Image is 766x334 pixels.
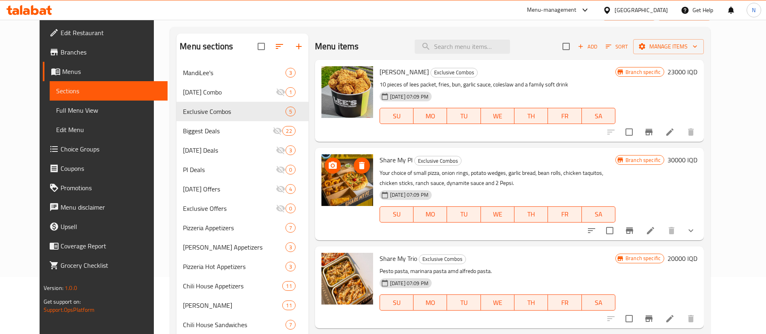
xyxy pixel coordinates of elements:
span: 22 [283,127,295,135]
span: Branches [61,47,161,57]
span: Grocery Checklist [61,260,161,270]
input: search [415,40,510,54]
img: Lees Bucket [321,66,373,118]
span: Share My PI [380,154,413,166]
svg: Inactive section [276,165,285,174]
span: 3 [286,244,295,251]
span: Exclusive Combos [419,254,466,264]
svg: Inactive section [276,145,285,155]
span: MO [417,208,444,220]
svg: Inactive section [276,87,285,97]
a: Edit menu item [665,127,675,137]
span: N [752,6,756,15]
a: Edit menu item [665,314,675,323]
div: items [285,145,296,155]
button: Manage items [633,39,704,54]
div: Pizzeria Hot Appetizers3 [176,257,308,276]
span: 5 [286,108,295,116]
span: Chili House Appetizers [183,281,282,291]
button: WE [481,206,514,223]
span: Edit Restaurant [61,28,161,38]
button: SA [582,108,615,124]
span: Select to update [601,222,618,239]
span: FR [551,297,578,309]
button: TH [514,206,548,223]
span: Select section [558,38,575,55]
span: 3 [286,147,295,154]
a: Coverage Report [43,236,168,256]
button: delete [681,309,701,328]
span: Exclusive Offers [183,204,275,213]
button: TU [447,294,481,311]
div: items [285,262,296,271]
span: Upsell [61,222,161,231]
span: SA [585,110,612,122]
span: Menus [62,67,161,76]
span: Exclusive Combos [431,68,477,77]
a: Edit Restaurant [43,23,168,42]
div: [PERSON_NAME] Appetizers3 [176,237,308,257]
a: Upsell [43,217,168,236]
span: [DATE] Offers [183,184,275,194]
span: Promotions [61,183,161,193]
span: 11 [283,282,295,290]
button: delete [662,221,681,240]
span: 0 [286,205,295,212]
span: Sort sections [270,37,289,56]
div: Exclusive Offers0 [176,199,308,218]
button: show more [681,221,701,240]
span: Menu disclaimer [61,202,161,212]
span: MO [417,297,444,309]
span: [PERSON_NAME] [380,66,429,78]
span: Coupons [61,164,161,173]
span: WE [484,208,511,220]
span: 1 [286,88,295,96]
div: [GEOGRAPHIC_DATA] [615,6,668,15]
img: Share My Trio [321,253,373,305]
svg: Inactive section [273,126,282,136]
span: 4 [286,185,295,193]
a: Choice Groups [43,139,168,159]
div: Exclusive Combos5 [176,102,308,121]
div: Menu-management [527,5,577,15]
h6: 30000 IQD [667,154,697,166]
a: Coupons [43,159,168,178]
button: TU [447,206,481,223]
div: items [285,165,296,174]
span: Chili House Sandwiches [183,320,285,330]
a: Grocery Checklist [43,256,168,275]
span: Branch specific [622,254,664,262]
span: Manage items [640,42,697,52]
span: Choice Groups [61,144,161,154]
span: FR [551,110,578,122]
button: Add section [289,37,308,56]
button: Branch-specific-item [620,221,639,240]
div: Biggest Deals [183,126,273,136]
button: SU [380,294,413,311]
button: FR [548,294,581,311]
span: WE [484,110,511,122]
div: Ramadan Combo [183,87,275,97]
div: items [282,300,295,310]
div: [DATE] Combo1 [176,82,308,102]
button: upload picture [325,158,341,174]
span: MandiLee's [183,68,285,78]
button: Sort [604,40,630,53]
img: Share My PI [321,154,373,206]
div: items [282,126,295,136]
button: MO [413,294,447,311]
span: TU [450,208,477,220]
button: Branch-specific-item [639,122,659,142]
button: SA [582,294,615,311]
div: Biggest Deals22 [176,121,308,141]
div: items [282,281,295,291]
button: TH [514,294,548,311]
span: Sort [606,42,628,51]
span: Select to update [621,310,638,327]
h6: 23000 IQD [667,66,697,78]
span: [DATE] 07:09 PM [387,191,432,199]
